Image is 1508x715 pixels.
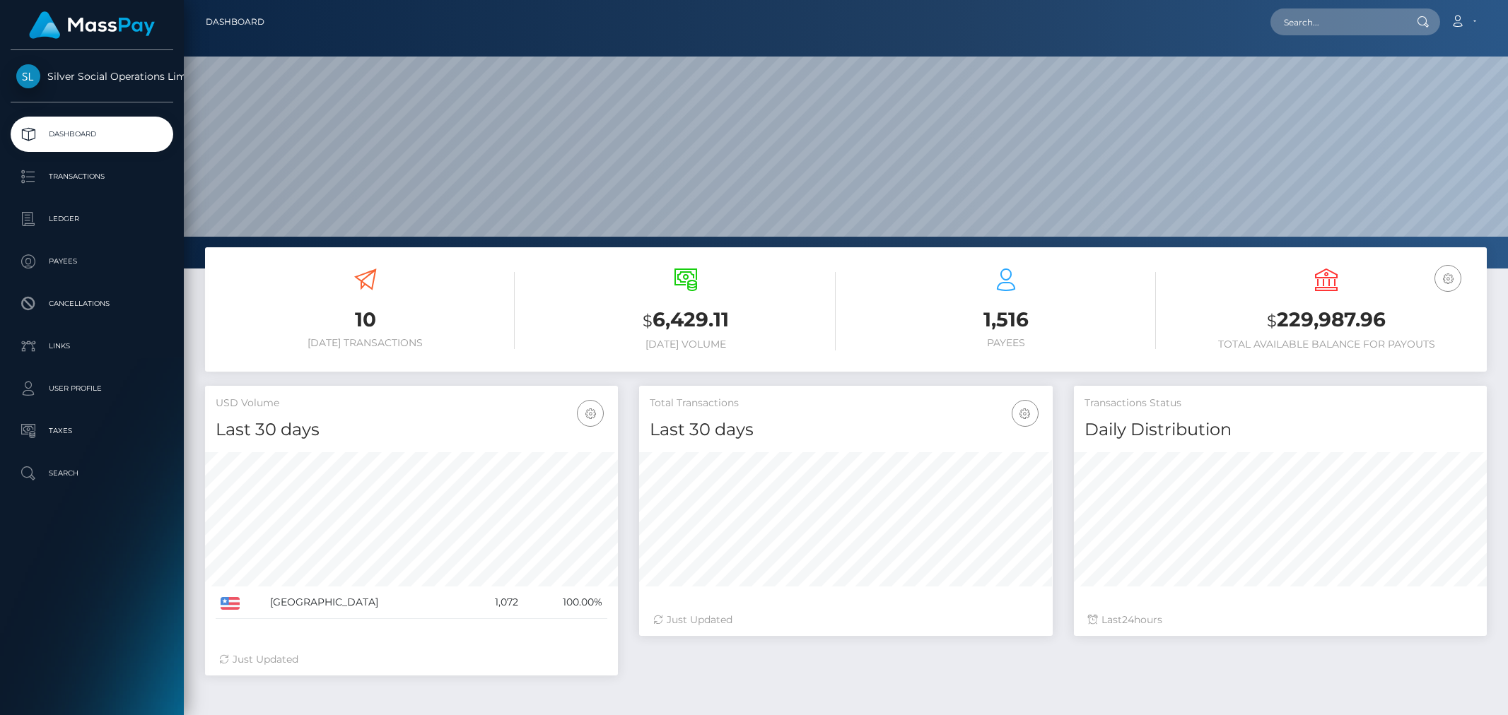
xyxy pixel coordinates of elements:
h6: Payees [857,337,1156,349]
td: 1,072 [467,586,523,619]
a: Payees [11,244,173,279]
img: Silver Social Operations Limited [16,64,40,88]
h6: [DATE] Volume [536,338,835,350]
h4: Last 30 days [650,418,1041,442]
img: US.png [221,597,240,610]
a: Search [11,456,173,491]
h3: 6,429.11 [536,306,835,335]
div: Just Updated [219,652,604,667]
h4: Last 30 days [216,418,607,442]
a: Links [11,329,173,364]
h5: Total Transactions [650,396,1041,410]
a: Cancellations [11,286,173,321]
a: Dashboard [206,7,264,37]
a: User Profile [11,371,173,406]
p: User Profile [16,378,168,399]
p: Dashboard [16,124,168,145]
p: Ledger [16,208,168,230]
h5: USD Volume [216,396,607,410]
h6: [DATE] Transactions [216,337,515,349]
h5: Transactions Status [1085,396,1476,410]
small: $ [643,311,653,331]
span: Silver Social Operations Limited [11,70,173,83]
p: Cancellations [16,293,168,314]
a: Transactions [11,159,173,194]
p: Taxes [16,420,168,442]
span: 24 [1122,613,1134,626]
img: MassPay Logo [29,11,155,39]
h6: Total Available Balance for Payouts [1177,338,1476,350]
h4: Daily Distribution [1085,418,1476,442]
input: Search... [1270,8,1403,35]
h3: 10 [216,306,515,333]
h3: 229,987.96 [1177,306,1476,335]
td: 100.00% [523,586,607,619]
p: Transactions [16,166,168,187]
p: Links [16,336,168,357]
h3: 1,516 [857,306,1156,333]
a: Dashboard [11,117,173,152]
a: Taxes [11,413,173,449]
small: $ [1267,311,1277,331]
div: Last hours [1088,613,1473,627]
div: Just Updated [653,613,1038,627]
td: [GEOGRAPHIC_DATA] [265,586,467,619]
p: Search [16,463,168,484]
a: Ledger [11,201,173,237]
p: Payees [16,251,168,272]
